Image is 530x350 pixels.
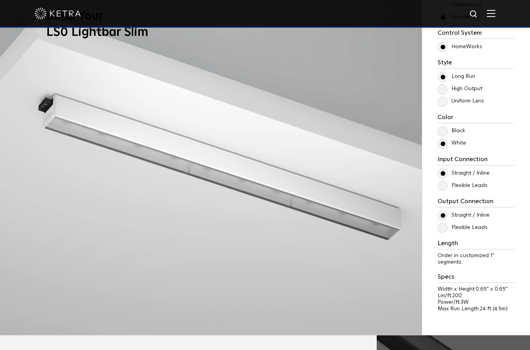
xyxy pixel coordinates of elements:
h3: Specs [438,273,514,283]
label: Long Run [438,73,475,80]
label: Uniform Lens [438,98,484,104]
span: 200 [452,293,462,298]
label: Black [438,128,465,134]
span: 3W [461,300,469,305]
label: Flexible Leads [438,224,488,231]
label: HomeWorks [438,44,482,50]
h3: Input Connection [438,156,514,165]
p: Lm/ft: [438,293,514,299]
h3: Style [438,59,514,69]
h3: Color [438,114,514,123]
img: ketra-logo-2019-white [35,8,81,19]
p: Width x Height: [438,286,514,293]
label: Straight / Inline [438,170,490,177]
h3: Control System [438,29,514,39]
img: search icon [469,10,479,19]
label: Flexible Leads [438,182,488,189]
label: White [438,140,466,146]
img: Hamburger%20Nav.svg [487,10,495,17]
label: Straight / Inline [438,212,490,219]
p: Max Run Length: [438,306,514,312]
span: Order in customized 1" segments. [438,253,494,265]
label: High Output [438,86,482,92]
span: 0.65" x 0.65" [476,286,508,292]
h3: Length [438,240,514,249]
p: Power/ft: [438,299,514,306]
span: 24 ft (4.5m) [480,306,508,311]
h3: Output Connection [438,198,514,207]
